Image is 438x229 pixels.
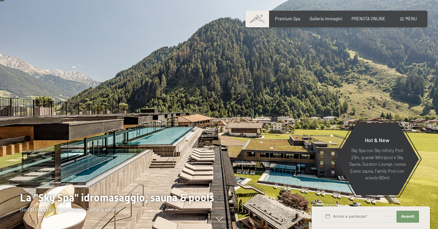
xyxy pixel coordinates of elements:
span: Menu [405,16,417,21]
button: Avanti [396,211,419,223]
span: Avanti [401,214,414,219]
a: PRENOTA ONLINE [352,16,385,21]
p: Sky Spa con Sky infinity Pool 23m, grande Whirlpool e Sky Sauna, Outdoor Lounge, nuova Event saun... [348,147,406,181]
span: Hot & New [365,137,389,143]
a: Premium Spa [275,16,300,21]
a: Hot & New Sky Spa con Sky infinity Pool 23m, grande Whirlpool e Sky Sauna, Outdoor Lounge, nuova ... [335,122,419,196]
a: Galleria immagini [310,16,342,21]
span: Richiesta express [312,202,339,206]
